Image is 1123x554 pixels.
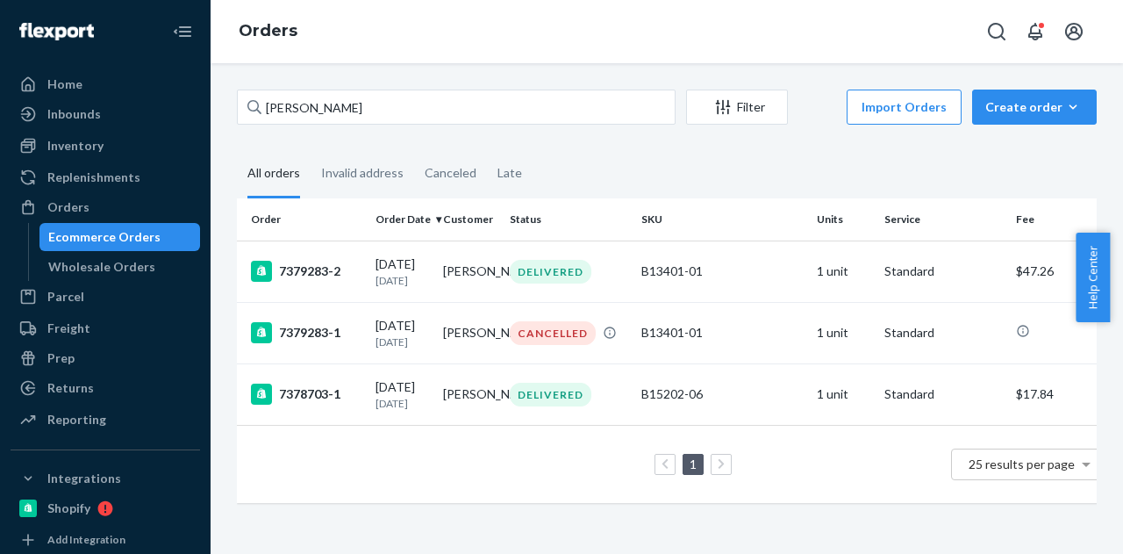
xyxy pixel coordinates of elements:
div: Reporting [47,411,106,428]
div: B13401-01 [641,324,803,342]
button: Integrations [11,464,200,493]
div: Create order [985,98,1084,116]
div: All orders [247,150,300,198]
button: Open notifications [1018,14,1053,49]
th: Order Date [368,198,436,241]
td: 1 unit [810,241,877,302]
div: [DATE] [376,378,429,411]
p: Standard [884,324,1002,342]
div: Inventory [47,137,104,155]
div: 7378703-1 [251,384,361,405]
td: [PERSON_NAME] [436,241,504,302]
p: [DATE] [376,273,429,288]
a: Inventory [11,132,200,160]
div: Freight [47,320,90,337]
a: Ecommerce Orders [39,223,201,251]
div: Replenishments [47,169,140,186]
div: Shopify [47,500,90,517]
th: Service [877,198,1009,241]
p: Standard [884,263,1002,280]
div: Canceled [425,150,476,196]
div: DELIVERED [510,260,591,284]
td: [PERSON_NAME] [436,302,504,363]
input: Search orders [237,90,676,125]
p: Standard [884,385,1002,403]
a: Wholesale Orders [39,253,201,281]
a: Page 1 is your current page [686,457,700,471]
div: Wholesale Orders [48,258,155,276]
th: Order [237,198,368,241]
th: Status [503,198,634,241]
span: 25 results per page [969,457,1075,471]
div: 7379283-2 [251,261,361,282]
td: $17.84 [1009,363,1114,425]
div: Add Integration [47,532,125,547]
img: Flexport logo [19,23,94,40]
button: Open Search Box [979,14,1014,49]
a: Home [11,70,200,98]
div: DELIVERED [510,383,591,407]
div: Invalid address [321,150,404,196]
div: [DATE] [376,255,429,288]
p: [DATE] [376,335,429,349]
div: Ecommerce Orders [48,228,161,246]
ol: breadcrumbs [225,6,311,57]
div: Late [497,150,522,196]
button: Help Center [1076,233,1110,322]
button: Import Orders [847,90,962,125]
button: Filter [686,90,788,125]
div: Filter [687,98,787,116]
th: SKU [634,198,810,241]
div: Home [47,76,82,93]
button: Close Navigation [165,14,200,49]
a: Shopify [11,494,200,522]
td: 1 unit [810,363,877,425]
div: Integrations [47,470,121,487]
td: [PERSON_NAME] [436,363,504,425]
a: Parcel [11,283,200,311]
a: Prep [11,344,200,372]
div: B13401-01 [641,263,803,280]
p: [DATE] [376,396,429,411]
div: Inbounds [47,105,101,123]
div: B15202-06 [641,385,803,403]
div: CANCELLED [510,321,596,345]
button: Open account menu [1056,14,1091,49]
div: Orders [47,198,89,216]
td: 1 unit [810,302,877,363]
a: Returns [11,374,200,402]
a: Replenishments [11,163,200,191]
td: $47.26 [1009,241,1114,302]
a: Reporting [11,406,200,434]
div: Customer [443,212,497,227]
button: Create order [972,90,1097,125]
div: Parcel [47,288,84,306]
div: Returns [47,379,94,397]
a: Inbounds [11,100,200,128]
th: Units [810,198,877,241]
a: Freight [11,314,200,342]
th: Fee [1009,198,1114,241]
div: [DATE] [376,317,429,349]
div: Prep [47,349,75,367]
a: Orders [239,21,297,40]
a: Orders [11,193,200,221]
a: Add Integration [11,529,200,550]
div: 7379283-1 [251,322,361,343]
